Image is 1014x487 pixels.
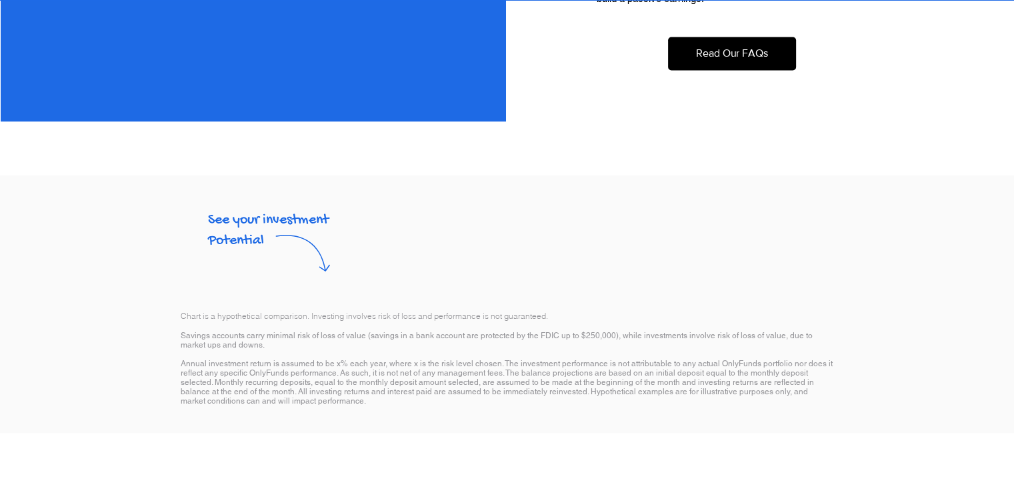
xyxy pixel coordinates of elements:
[208,211,329,250] span: See your investment Potential
[181,311,548,321] span: Chart is a hypothetical comparison. Investing involves risk of loss and performance is not guaran...
[668,37,796,70] a: Read Our FAQs
[181,330,813,349] span: Savings accounts carry minimal risk of loss of value (savings in a bank account are protected by ...
[696,46,769,61] span: Read Our FAQs
[181,358,833,405] span: Annual investment return is assumed to be x% each year, where x is the risk level chosen. The inv...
